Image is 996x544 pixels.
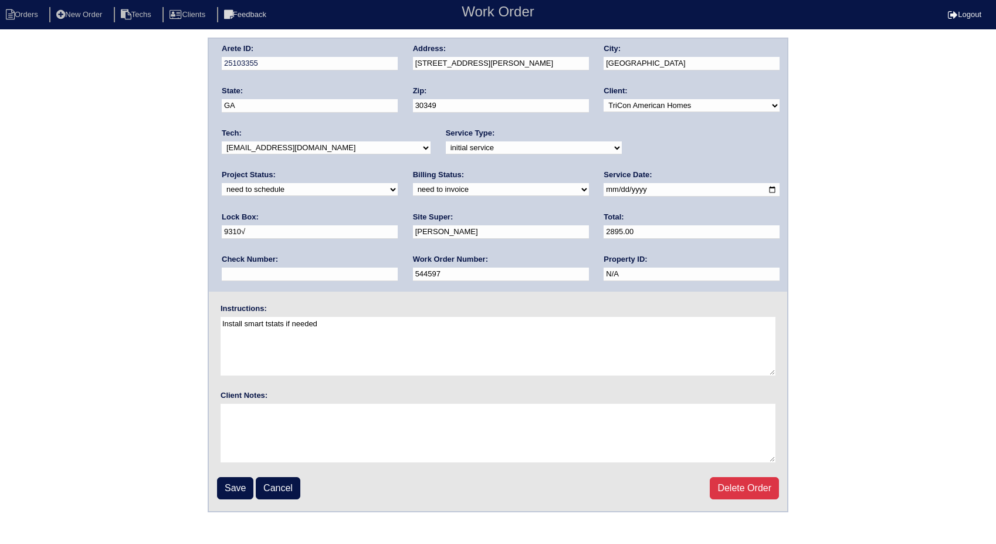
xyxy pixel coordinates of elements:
[114,10,161,19] a: Techs
[604,254,647,265] label: Property ID:
[162,10,215,19] a: Clients
[222,254,278,265] label: Check Number:
[49,7,111,23] li: New Order
[413,212,453,222] label: Site Super:
[162,7,215,23] li: Clients
[256,477,300,499] a: Cancel
[710,477,779,499] a: Delete Order
[413,57,589,70] input: Enter a location
[604,212,624,222] label: Total:
[217,477,253,499] input: Save
[221,317,775,376] textarea: Install smart tstats if needed
[222,212,259,222] label: Lock Box:
[222,170,276,180] label: Project Status:
[222,43,253,54] label: Arete ID:
[446,128,495,138] label: Service Type:
[604,43,621,54] label: City:
[604,86,627,96] label: Client:
[217,7,276,23] li: Feedback
[221,303,267,314] label: Instructions:
[413,43,446,54] label: Address:
[413,170,464,180] label: Billing Status:
[222,128,242,138] label: Tech:
[413,86,427,96] label: Zip:
[114,7,161,23] li: Techs
[221,390,267,401] label: Client Notes:
[604,170,652,180] label: Service Date:
[49,10,111,19] a: New Order
[413,254,488,265] label: Work Order Number:
[948,10,981,19] a: Logout
[222,86,243,96] label: State:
